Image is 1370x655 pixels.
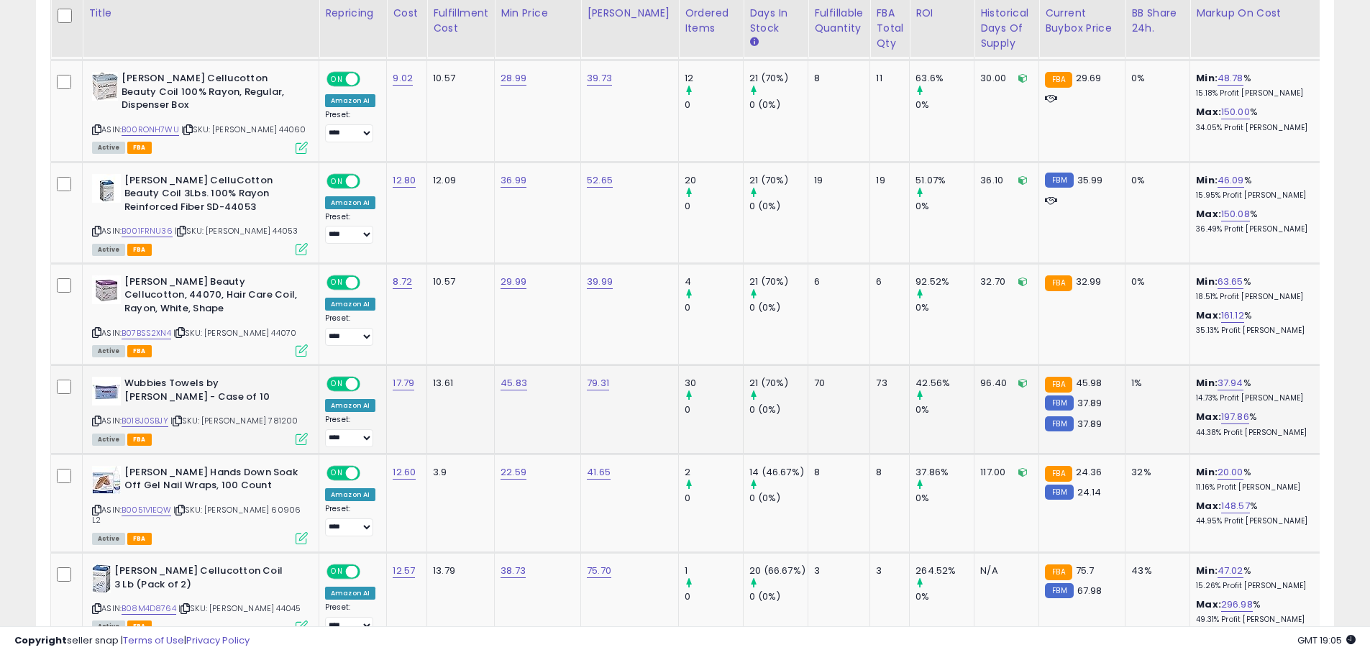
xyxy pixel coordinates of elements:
[88,6,313,21] div: Title
[433,466,483,479] div: 3.9
[1131,275,1179,288] div: 0%
[92,564,308,631] div: ASIN:
[1196,275,1315,302] div: %
[1196,106,1315,132] div: %
[1221,597,1253,612] a: 296.98
[980,377,1028,390] div: 96.40
[92,345,125,357] span: All listings currently available for purchase on Amazon
[92,533,125,545] span: All listings currently available for purchase on Amazon
[92,377,308,444] div: ASIN:
[749,377,808,390] div: 21 (70%)
[1221,499,1250,513] a: 148.57
[1196,410,1221,423] b: Max:
[749,590,808,603] div: 0 (0%)
[1218,275,1243,289] a: 63.65
[876,275,898,288] div: 6
[1196,499,1221,513] b: Max:
[358,566,381,578] span: OFF
[980,564,1028,577] div: N/A
[92,377,121,406] img: 416nPNSNKBL._SL40_.jpg
[749,174,808,187] div: 21 (70%)
[124,377,299,407] b: Wubbies Towels by [PERSON_NAME] - Case of 10
[1045,377,1072,393] small: FBA
[127,533,152,545] span: FBA
[915,72,974,85] div: 63.6%
[325,212,375,244] div: Preset:
[92,244,125,256] span: All listings currently available for purchase on Amazon
[501,6,575,21] div: Min Price
[980,174,1028,187] div: 36.10
[915,174,974,187] div: 51.07%
[915,590,974,603] div: 0%
[685,466,743,479] div: 2
[1218,173,1244,188] a: 46.09
[1196,292,1315,302] p: 18.51% Profit [PERSON_NAME]
[433,564,483,577] div: 13.79
[915,99,974,111] div: 0%
[915,492,974,505] div: 0%
[1045,416,1073,431] small: FBM
[1077,396,1102,410] span: 37.89
[328,467,346,480] span: ON
[749,403,808,416] div: 0 (0%)
[186,633,250,647] a: Privacy Policy
[1221,207,1250,221] a: 150.08
[1131,6,1184,36] div: BB Share 24h.
[1131,466,1179,479] div: 32%
[325,298,375,311] div: Amazon AI
[1077,485,1102,499] span: 24.14
[1196,466,1315,493] div: %
[1196,411,1315,437] div: %
[328,566,346,578] span: ON
[325,587,375,600] div: Amazon AI
[92,275,121,304] img: 51MkEsloTaL._SL40_.jpg
[980,6,1033,51] div: Historical Days Of Supply
[1076,465,1102,479] span: 24.36
[587,71,612,86] a: 39.73
[122,124,179,136] a: B00RONH7WU
[1221,105,1250,119] a: 150.00
[876,564,898,577] div: 3
[685,72,743,85] div: 12
[1196,377,1315,403] div: %
[175,225,298,237] span: | SKU: [PERSON_NAME] 44053
[1196,123,1315,133] p: 34.05% Profit [PERSON_NAME]
[587,275,613,289] a: 39.99
[325,6,380,21] div: Repricing
[92,142,125,154] span: All listings currently available for purchase on Amazon
[749,200,808,213] div: 0 (0%)
[14,634,250,648] div: seller snap | |
[325,415,375,447] div: Preset:
[685,275,743,288] div: 4
[876,466,898,479] div: 8
[749,99,808,111] div: 0 (0%)
[685,99,743,111] div: 0
[1196,500,1315,526] div: %
[587,173,613,188] a: 52.65
[358,276,381,288] span: OFF
[1196,207,1221,221] b: Max:
[685,492,743,505] div: 0
[123,633,184,647] a: Terms of Use
[685,403,743,416] div: 0
[393,6,421,21] div: Cost
[814,564,859,577] div: 3
[915,564,974,577] div: 264.52%
[92,466,308,543] div: ASIN:
[92,72,118,101] img: 514s7gmfNlL._SL40_.jpg
[92,564,111,593] img: 41LUX8M3z4L._SL40_.jpg
[122,603,176,615] a: B08M4D8764
[325,110,375,142] div: Preset:
[325,603,375,635] div: Preset:
[749,301,808,314] div: 0 (0%)
[501,173,526,188] a: 36.99
[393,71,413,86] a: 9.02
[325,94,375,107] div: Amazon AI
[124,466,299,496] b: [PERSON_NAME] Hands Down Soak Off Gel Nail Wraps, 100 Count
[92,174,121,203] img: 41ovnozET8L._SL40_.jpg
[1218,465,1243,480] a: 20.00
[1077,417,1102,431] span: 37.89
[358,175,381,187] span: OFF
[1076,275,1102,288] span: 32.99
[1196,105,1221,119] b: Max:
